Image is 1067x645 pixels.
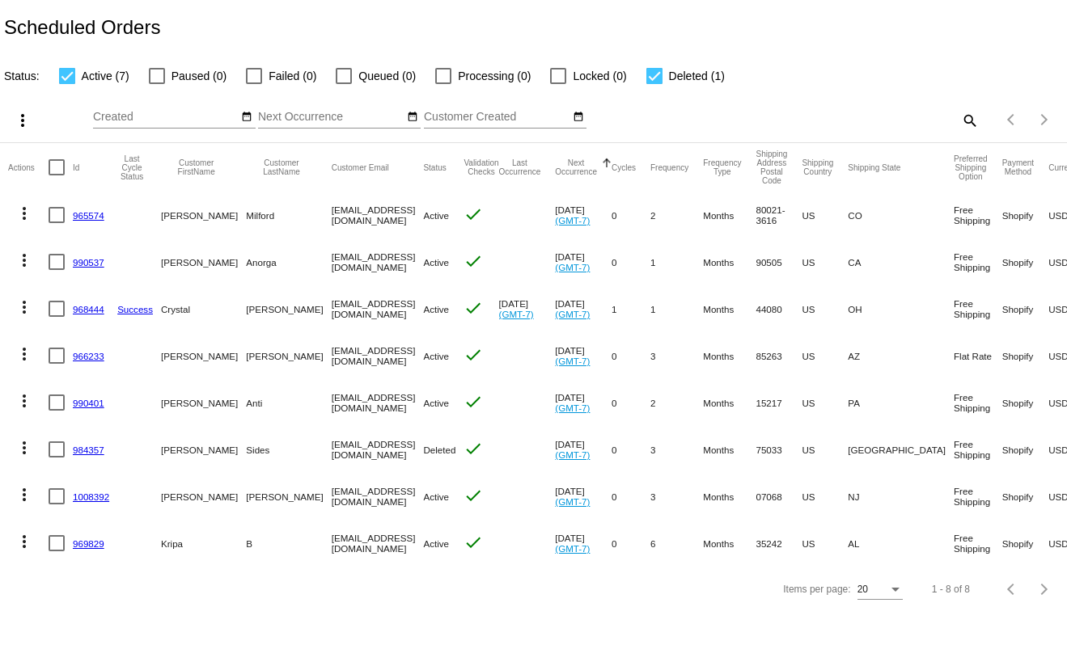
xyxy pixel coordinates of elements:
mat-cell: Shopify [1002,192,1048,238]
mat-cell: [DATE] [499,285,556,332]
mat-cell: [DATE] [555,238,612,285]
mat-cell: 0 [612,520,650,567]
mat-cell: 3 [650,473,703,520]
a: 969829 [73,538,104,549]
mat-cell: 15217 [756,379,802,426]
span: Deleted [423,445,455,455]
a: (GMT-7) [499,309,534,319]
span: Failed (0) [269,66,316,86]
mat-cell: Shopify [1002,520,1048,567]
mat-cell: [EMAIL_ADDRESS][DOMAIN_NAME] [332,520,424,567]
mat-cell: Shopify [1002,379,1048,426]
mat-cell: [EMAIL_ADDRESS][DOMAIN_NAME] [332,285,424,332]
span: Locked (0) [573,66,626,86]
mat-cell: US [802,192,848,238]
a: (GMT-7) [555,356,590,366]
mat-cell: [EMAIL_ADDRESS][DOMAIN_NAME] [332,332,424,379]
mat-icon: check [464,204,483,224]
button: Change sorting for Status [423,162,446,172]
mat-icon: check [464,345,483,365]
button: Next page [1028,573,1061,605]
mat-cell: 0 [612,192,650,238]
mat-cell: 1 [650,285,703,332]
mat-cell: [PERSON_NAME] [246,332,331,379]
button: Change sorting for LastOccurrenceUtc [499,158,541,176]
mat-cell: 85263 [756,332,802,379]
button: Next page [1028,103,1061,136]
a: 966233 [73,351,104,361]
span: Active [423,398,449,408]
h2: Scheduled Orders [4,16,160,39]
button: Change sorting for ShippingPostcode [756,150,787,185]
a: 965574 [73,210,104,221]
mat-cell: 0 [612,379,650,426]
mat-cell: OH [848,285,954,332]
span: Queued (0) [358,66,416,86]
input: Customer Created [424,111,569,124]
mat-cell: Months [703,192,756,238]
button: Change sorting for PreferredShippingOption [954,154,988,181]
mat-cell: [EMAIL_ADDRESS][DOMAIN_NAME] [332,379,424,426]
mat-cell: Sides [246,426,331,473]
mat-cell: [DATE] [555,332,612,379]
mat-icon: more_vert [15,251,34,270]
span: Active [423,538,449,549]
mat-cell: [PERSON_NAME] [161,192,246,238]
mat-cell: Shopify [1002,285,1048,332]
mat-cell: [EMAIL_ADDRESS][DOMAIN_NAME] [332,473,424,520]
mat-cell: US [802,285,848,332]
a: 968444 [73,304,104,314]
mat-cell: 0 [612,332,650,379]
mat-cell: Milford [246,192,331,238]
mat-icon: more_vert [15,391,34,411]
mat-cell: Anorga [246,238,331,285]
mat-cell: 0 [612,426,650,473]
span: Active [423,351,449,361]
mat-cell: [DATE] [555,426,612,473]
mat-cell: [PERSON_NAME] [161,332,246,379]
mat-cell: CA [848,238,954,285]
mat-icon: more_vert [15,485,34,504]
mat-cell: Free Shipping [954,285,1002,332]
span: 20 [857,584,868,595]
mat-cell: 3 [650,426,703,473]
mat-icon: more_vert [15,297,34,317]
mat-cell: [PERSON_NAME] [161,426,246,473]
span: Active [423,257,449,268]
mat-cell: Free Shipping [954,520,1002,567]
mat-header-cell: Validation Checks [464,143,498,192]
button: Change sorting for CustomerLastName [246,158,316,176]
button: Change sorting for ShippingCountry [802,158,833,176]
mat-cell: [EMAIL_ADDRESS][DOMAIN_NAME] [332,238,424,285]
mat-cell: Flat Rate [954,332,1002,379]
a: (GMT-7) [555,309,590,319]
mat-cell: Months [703,520,756,567]
span: Active [423,491,449,502]
a: 990537 [73,257,104,268]
a: Success [117,304,153,314]
button: Change sorting for NextOccurrenceUtc [555,158,597,176]
button: Previous page [996,103,1028,136]
mat-icon: more_vert [13,111,32,130]
mat-cell: 35242 [756,520,802,567]
mat-cell: Anti [246,379,331,426]
button: Change sorting for ShippingState [848,162,900,172]
mat-cell: [PERSON_NAME] [246,473,331,520]
span: Active (7) [82,66,129,86]
mat-cell: Shopify [1002,473,1048,520]
mat-icon: search [959,107,979,133]
mat-cell: Free Shipping [954,238,1002,285]
span: Deleted (1) [669,66,725,86]
mat-cell: [GEOGRAPHIC_DATA] [848,426,954,473]
a: (GMT-7) [555,215,590,226]
mat-icon: check [464,439,483,458]
mat-icon: date_range [241,111,252,124]
mat-cell: [PERSON_NAME] [161,238,246,285]
mat-icon: more_vert [15,344,34,364]
mat-cell: CO [848,192,954,238]
mat-cell: 0 [612,238,650,285]
mat-icon: check [464,298,483,318]
mat-cell: US [802,238,848,285]
mat-cell: [DATE] [555,285,612,332]
a: 1008392 [73,491,109,502]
